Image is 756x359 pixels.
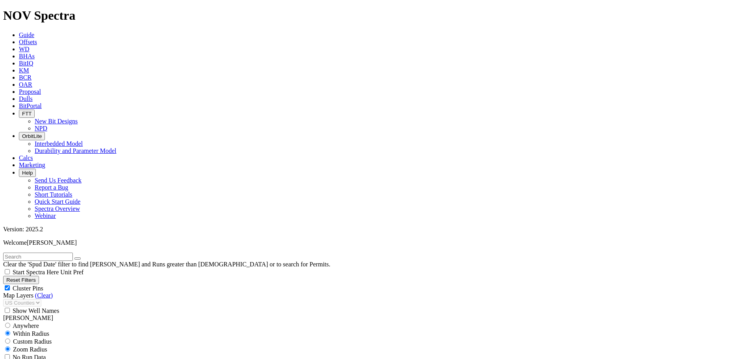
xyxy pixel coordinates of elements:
[19,132,45,140] button: OrbitLite
[35,198,80,205] a: Quick Start Guide
[35,177,82,184] a: Send Us Feedback
[35,147,117,154] a: Durability and Parameter Model
[22,170,33,176] span: Help
[35,125,47,132] a: NPD
[60,269,83,275] span: Unit Pref
[19,88,41,95] a: Proposal
[19,162,45,168] a: Marketing
[13,330,49,337] span: Within Radius
[19,32,34,38] a: Guide
[19,81,32,88] a: OAR
[13,338,52,345] span: Custom Radius
[35,184,68,191] a: Report a Bug
[3,226,753,233] div: Version: 2025.2
[19,169,36,177] button: Help
[19,102,42,109] a: BitPortal
[22,111,31,117] span: FTT
[3,276,39,284] button: Reset Filters
[35,140,83,147] a: Interbedded Model
[3,314,753,322] div: [PERSON_NAME]
[35,191,72,198] a: Short Tutorials
[19,74,31,81] a: BCR
[27,239,77,246] span: [PERSON_NAME]
[3,239,753,246] p: Welcome
[35,292,53,299] a: (Clear)
[19,39,37,45] a: Offsets
[19,53,35,60] a: BHAs
[3,253,73,261] input: Search
[19,154,33,161] a: Calcs
[13,269,59,275] span: Start Spectra Here
[13,307,59,314] span: Show Well Names
[13,322,39,329] span: Anywhere
[3,8,753,23] h1: NOV Spectra
[19,110,35,118] button: FTT
[35,205,80,212] a: Spectra Overview
[35,212,56,219] a: Webinar
[3,261,330,268] span: Clear the 'Spud Date' filter to find [PERSON_NAME] and Runs greater than [DEMOGRAPHIC_DATA] or to...
[13,346,47,353] span: Zoom Radius
[3,292,33,299] span: Map Layers
[19,60,33,67] a: BitIQ
[19,46,30,52] a: WD
[5,269,10,274] input: Start Spectra Here
[35,118,78,125] a: New Bit Designs
[13,285,43,292] span: Cluster Pins
[19,67,29,74] a: KM
[22,133,42,139] span: OrbitLite
[19,95,33,102] a: Dulls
